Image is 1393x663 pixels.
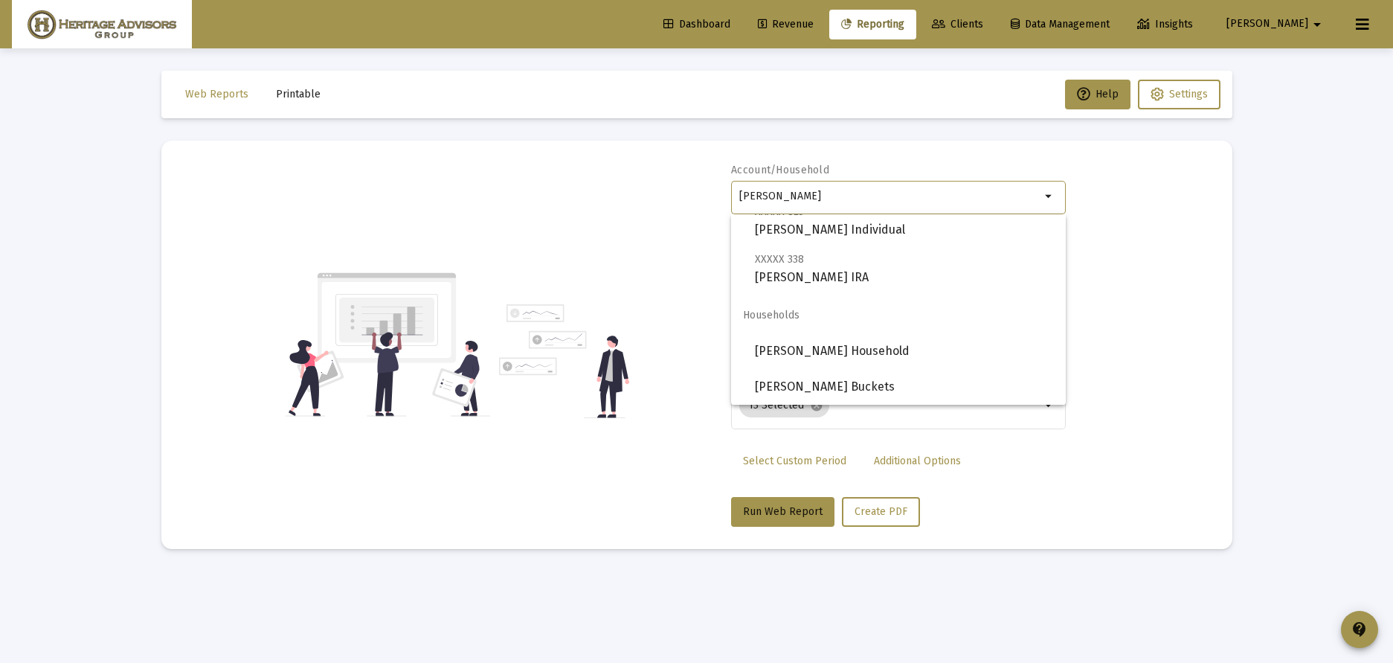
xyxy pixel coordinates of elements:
[264,80,332,109] button: Printable
[755,253,804,266] span: XXXXX 338
[739,190,1040,202] input: Search or select an account or household
[755,369,1054,405] span: [PERSON_NAME] Buckets
[1011,18,1110,31] span: Data Management
[743,505,823,518] span: Run Web Report
[755,205,804,218] span: XXXXX 825
[739,391,1040,420] mat-chip-list: Selection
[1040,188,1058,205] mat-icon: arrow_drop_down
[1209,9,1344,39] button: [PERSON_NAME]
[1308,10,1326,39] mat-icon: arrow_drop_down
[1065,80,1130,109] button: Help
[755,333,1054,369] span: [PERSON_NAME] Household
[755,250,1054,286] span: [PERSON_NAME] IRA
[1169,88,1208,100] span: Settings
[743,455,846,467] span: Select Custom Period
[1138,80,1220,109] button: Settings
[1137,18,1193,31] span: Insights
[841,18,904,31] span: Reporting
[173,80,260,109] button: Web Reports
[920,10,995,39] a: Clients
[810,399,823,412] mat-icon: cancel
[276,88,321,100] span: Printable
[1125,10,1205,39] a: Insights
[731,298,1066,333] span: Households
[758,18,814,31] span: Revenue
[746,10,826,39] a: Revenue
[731,497,834,527] button: Run Web Report
[999,10,1122,39] a: Data Management
[1040,397,1058,414] mat-icon: arrow_drop_down
[874,455,961,467] span: Additional Options
[855,505,907,518] span: Create PDF
[652,10,742,39] a: Dashboard
[499,304,629,418] img: reporting-alt
[1351,621,1368,638] mat-icon: contact_support
[185,88,248,100] span: Web Reports
[286,271,490,418] img: reporting
[731,164,829,176] label: Account/Household
[755,202,1054,239] span: [PERSON_NAME] Individual
[663,18,730,31] span: Dashboard
[739,394,829,417] mat-chip: 13 Selected
[23,10,181,39] img: Dashboard
[1226,18,1308,31] span: [PERSON_NAME]
[842,497,920,527] button: Create PDF
[829,10,916,39] a: Reporting
[1077,88,1119,100] span: Help
[932,18,983,31] span: Clients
